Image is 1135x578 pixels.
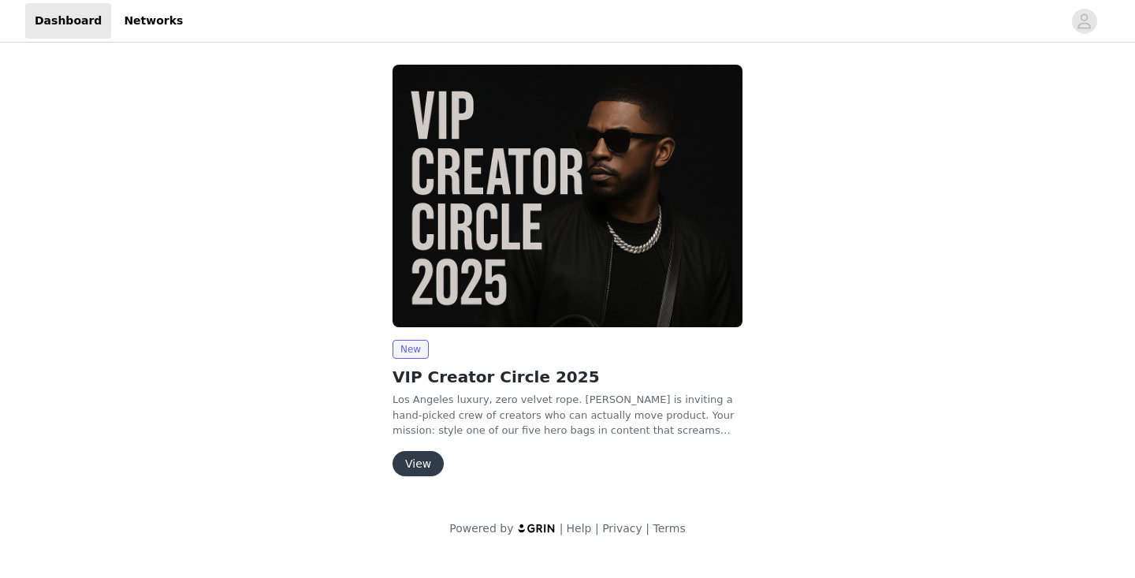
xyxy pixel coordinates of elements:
[602,522,642,535] a: Privacy
[114,3,192,39] a: Networks
[393,365,742,389] h2: VIP Creator Circle 2025
[393,451,444,476] button: View
[560,522,564,535] span: |
[517,523,556,533] img: logo
[393,65,742,327] img: Tote&Carry
[393,392,742,438] p: Los Angeles luxury, zero velvet rope. [PERSON_NAME] is inviting a hand-picked crew of creators wh...
[595,522,599,535] span: |
[1077,9,1092,34] div: avatar
[25,3,111,39] a: Dashboard
[567,522,592,535] a: Help
[393,458,444,470] a: View
[449,522,513,535] span: Powered by
[653,522,685,535] a: Terms
[646,522,649,535] span: |
[393,340,429,359] span: New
